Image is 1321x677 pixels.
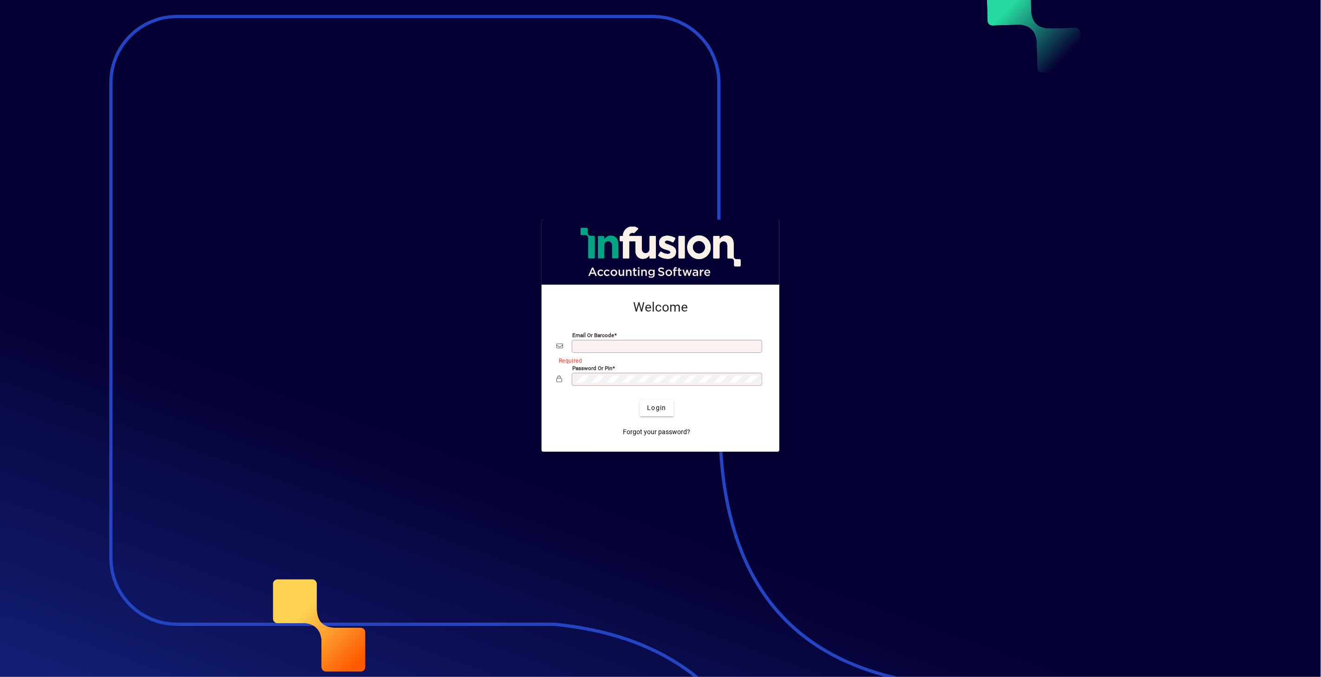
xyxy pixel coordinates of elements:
[572,365,612,371] mat-label: Password or Pin
[647,403,666,413] span: Login
[620,424,694,441] a: Forgot your password?
[623,427,691,437] span: Forgot your password?
[556,299,765,315] h2: Welcome
[559,355,757,365] mat-error: Required
[572,332,614,338] mat-label: Email or Barcode
[640,400,674,417] button: Login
